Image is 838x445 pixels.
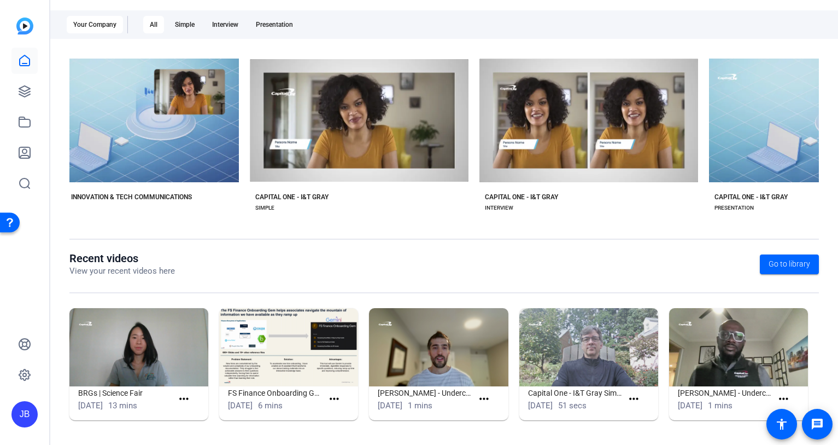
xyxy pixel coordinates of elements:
[69,265,175,278] p: View your recent videos here
[69,252,175,265] h1: Recent videos
[708,401,732,411] span: 1 mins
[714,193,788,201] div: CAPITAL ONE - I&T GRAY
[108,401,137,411] span: 13 mins
[669,308,808,386] img: Tosan Olley - Undercover Heroes
[519,308,658,386] img: Capital One - I&T Gray Simple (51604)
[558,401,587,411] span: 51 secs
[255,204,274,212] div: SIMPLE
[177,392,191,406] mat-icon: more_horiz
[485,204,513,212] div: INTERVIEW
[67,16,123,33] div: Your Company
[678,401,702,411] span: [DATE]
[369,308,508,386] img: Julian - Undercover Heroes
[408,401,432,411] span: 1 mins
[228,386,323,400] h1: FS Finance Onboarding Gem
[143,16,164,33] div: All
[78,401,103,411] span: [DATE]
[11,401,38,427] div: JB
[769,258,810,270] span: Go to library
[249,16,300,33] div: Presentation
[206,16,245,33] div: Interview
[811,418,824,431] mat-icon: message
[485,193,558,201] div: CAPITAL ONE - I&T GRAY
[78,386,173,400] h1: BRGs | Science Fair
[255,193,329,201] div: CAPITAL ONE - I&T GRAY
[228,401,253,411] span: [DATE]
[760,255,819,274] a: Go to library
[378,401,402,411] span: [DATE]
[327,392,341,406] mat-icon: more_horiz
[627,392,641,406] mat-icon: more_horiz
[477,392,491,406] mat-icon: more_horiz
[168,16,201,33] div: Simple
[69,308,208,386] img: BRGs | Science Fair
[219,308,358,386] img: FS Finance Onboarding Gem
[378,386,472,400] h1: [PERSON_NAME] - Undercover Heroes
[775,418,788,431] mat-icon: accessibility
[16,18,33,34] img: blue-gradient.svg
[678,386,772,400] h1: [PERSON_NAME] - Undercover Heroes
[528,401,553,411] span: [DATE]
[26,193,192,201] div: CAPITAL ONE - INNOVATION & TECH COMMUNICATIONS
[258,401,283,411] span: 6 mins
[528,386,623,400] h1: Capital One - I&T Gray Simple (51604)
[714,204,754,212] div: PRESENTATION
[777,392,790,406] mat-icon: more_horiz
